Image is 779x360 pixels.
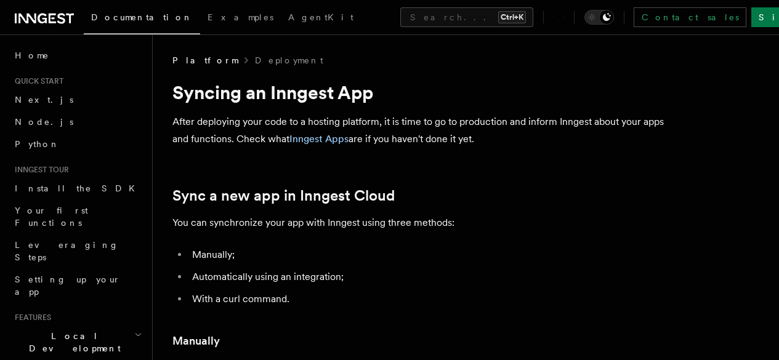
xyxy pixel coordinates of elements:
[172,81,665,103] h1: Syncing an Inngest App
[15,139,60,149] span: Python
[188,268,665,286] li: Automatically using an integration;
[281,4,361,33] a: AgentKit
[91,12,193,22] span: Documentation
[10,133,145,155] a: Python
[10,199,145,234] a: Your first Functions
[498,11,526,23] kbd: Ctrl+K
[208,12,273,22] span: Examples
[10,330,134,354] span: Local Development
[15,49,49,62] span: Home
[15,240,119,262] span: Leveraging Steps
[10,44,145,66] a: Home
[172,54,238,66] span: Platform
[634,7,746,27] a: Contact sales
[10,177,145,199] a: Install the SDK
[10,111,145,133] a: Node.js
[10,268,145,303] a: Setting up your app
[172,113,665,148] p: After deploying your code to a hosting platform, it is time to go to production and inform Innges...
[84,4,200,34] a: Documentation
[10,165,69,175] span: Inngest tour
[172,214,665,231] p: You can synchronize your app with Inngest using three methods:
[15,274,121,297] span: Setting up your app
[400,7,533,27] button: Search...Ctrl+K
[15,95,73,105] span: Next.js
[289,133,349,145] a: Inngest Apps
[255,54,323,66] a: Deployment
[10,76,63,86] span: Quick start
[15,183,142,193] span: Install the SDK
[172,332,220,350] a: Manually
[288,12,353,22] span: AgentKit
[188,246,665,263] li: Manually;
[188,290,665,308] li: With a curl command.
[15,117,73,127] span: Node.js
[200,4,281,33] a: Examples
[172,187,395,204] a: Sync a new app in Inngest Cloud
[10,325,145,359] button: Local Development
[584,10,614,25] button: Toggle dark mode
[10,234,145,268] a: Leveraging Steps
[15,206,88,228] span: Your first Functions
[10,313,51,322] span: Features
[10,89,145,111] a: Next.js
